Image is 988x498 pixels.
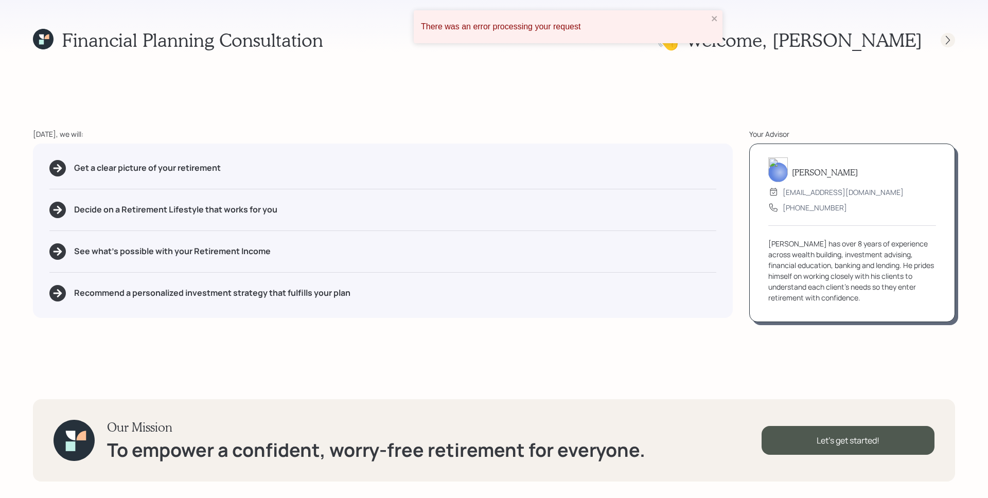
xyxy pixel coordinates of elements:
[762,426,934,455] div: Let's get started!
[792,167,858,177] h5: [PERSON_NAME]
[107,420,645,435] h3: Our Mission
[711,14,718,24] button: close
[62,29,323,51] h1: Financial Planning Consultation
[107,439,645,461] h1: To empower a confident, worry-free retirement for everyone.
[768,238,936,303] div: [PERSON_NAME] has over 8 years of experience across wealth building, investment advising, financi...
[749,129,955,139] div: Your Advisor
[33,129,733,139] div: [DATE], we will:
[421,22,708,31] div: There was an error processing your request
[783,202,847,213] div: [PHONE_NUMBER]
[74,205,277,215] h5: Decide on a Retirement Lifestyle that works for you
[74,246,271,256] h5: See what's possible with your Retirement Income
[657,29,922,51] h1: 👋 Welcome , [PERSON_NAME]
[74,288,350,298] h5: Recommend a personalized investment strategy that fulfills your plan
[74,163,221,173] h5: Get a clear picture of your retirement
[768,157,788,182] img: james-distasi-headshot.png
[783,187,904,198] div: [EMAIL_ADDRESS][DOMAIN_NAME]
